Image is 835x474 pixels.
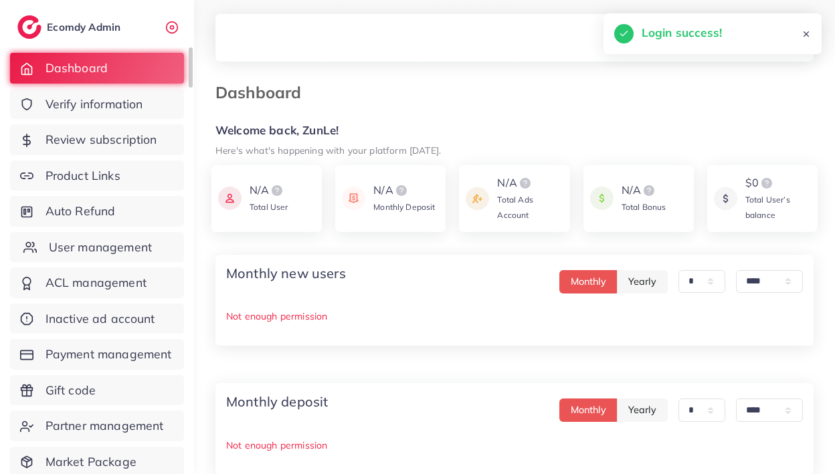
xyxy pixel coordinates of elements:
small: Here's what's happening with your platform [DATE]. [215,144,441,156]
span: Verify information [45,96,143,113]
span: Total Bonus [622,202,666,212]
span: Dashboard [45,60,108,77]
h4: Monthly new users [226,265,346,281]
button: Yearly [617,270,668,293]
a: Partner management [10,410,184,441]
div: N/A [250,183,288,199]
span: Partner management [45,417,164,435]
span: Payment management [45,346,172,363]
img: logo [517,175,533,191]
span: Market Package [45,453,136,471]
img: icon payment [218,183,242,214]
div: N/A [373,183,435,199]
a: ACL management [10,267,184,298]
div: N/A [497,175,563,191]
button: Yearly [617,398,668,422]
h5: Welcome back, ZunLe! [215,124,814,138]
span: Total Ads Account [497,195,533,220]
a: Verify information [10,89,184,120]
a: Review subscription [10,124,184,155]
div: $0 [745,175,811,191]
img: icon payment [590,183,614,214]
h2: Ecomdy Admin [47,21,124,33]
span: Product Links [45,167,120,185]
p: Not enough permission [226,308,803,324]
span: Inactive ad account [45,310,155,328]
span: Total User’s balance [745,195,790,220]
h4: Monthly deposit [226,394,328,410]
a: Product Links [10,160,184,191]
img: logo [17,15,41,39]
span: User management [49,239,152,256]
img: icon payment [342,183,365,214]
span: ACL management [45,274,147,291]
a: Inactive ad account [10,304,184,334]
a: Dashboard [10,53,184,84]
span: Auto Refund [45,203,116,220]
a: User management [10,232,184,263]
img: logo [393,183,409,199]
img: logo [641,183,657,199]
button: Monthly [559,270,618,293]
h5: Login success! [642,24,722,41]
span: Gift code [45,382,96,399]
img: logo [759,175,775,191]
a: logoEcomdy Admin [17,15,124,39]
a: Gift code [10,375,184,406]
img: logo [269,183,285,199]
span: Review subscription [45,131,157,148]
p: Not enough permission [226,437,803,453]
div: N/A [622,183,666,199]
span: Monthly Deposit [373,202,435,212]
span: Total User [250,202,288,212]
img: icon payment [714,175,737,222]
a: Payment management [10,339,184,370]
a: Auto Refund [10,196,184,227]
button: Monthly [559,398,618,422]
img: icon payment [466,175,489,222]
h3: Dashboard [215,83,312,102]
